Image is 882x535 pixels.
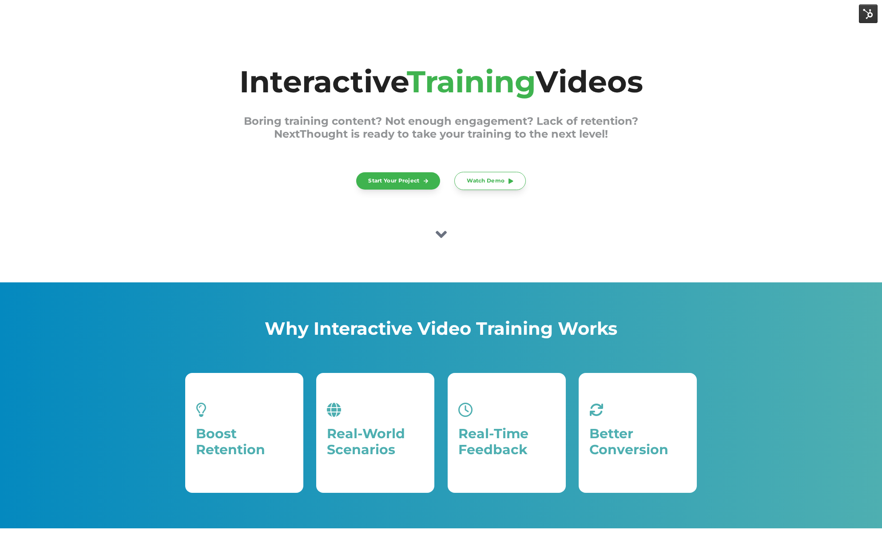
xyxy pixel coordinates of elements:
span: Boost Retention [196,425,265,458]
span: Boring training content? Not enough engagement? Lack of retention? NextThought is ready to take y... [244,115,638,140]
span: Interactive Videos [239,63,643,100]
span: Real-World Scenarios [327,425,405,458]
a: Start Your Project [356,172,440,190]
span: Training [407,63,536,100]
img: HubSpot Tools Menu Toggle [859,4,878,23]
span: Why Interactive Video Training Works [265,317,617,339]
a: Watch Demo [454,172,526,190]
span: Better Conversion [589,425,668,458]
span: Real-Time Feedback [458,425,528,458]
